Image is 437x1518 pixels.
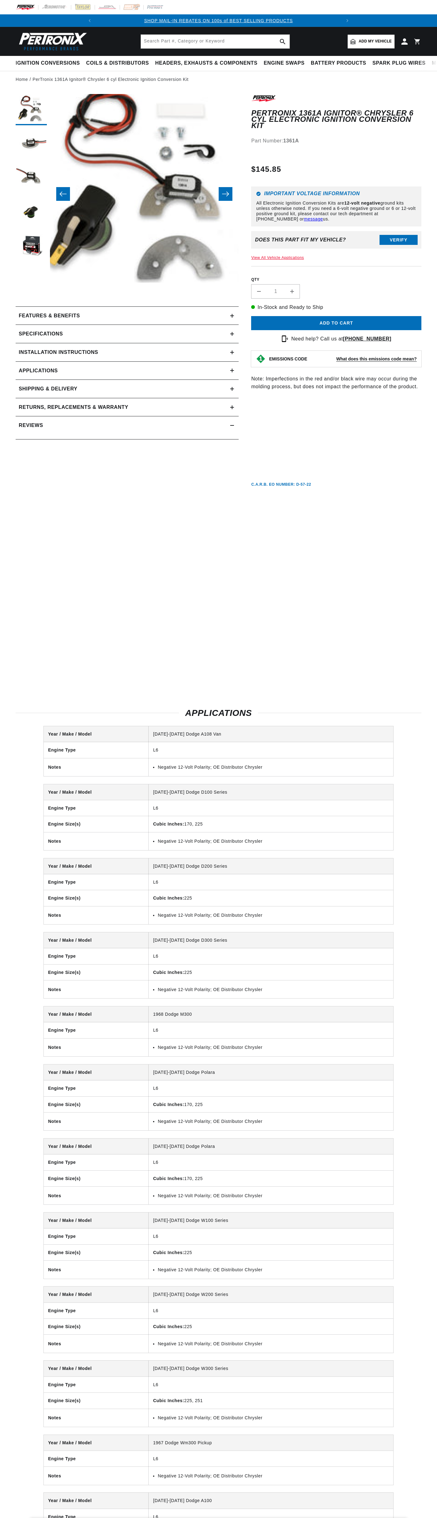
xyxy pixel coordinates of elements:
[16,325,239,343] summary: Specifications
[44,1213,149,1228] th: Year / Make / Model
[256,201,416,221] p: All Electronic Ignition Conversion Kits are ground kits unless otherwise noted. If you need a 6-v...
[153,1250,184,1255] strong: Cubic Inches:
[44,874,149,890] th: Engine Type
[158,1192,389,1199] li: Negative 12-Volt Polarity; OE Distributor Chrysler
[44,1096,149,1112] th: Engine Size(s)
[44,1493,149,1509] th: Year / Make / Model
[158,764,389,771] li: Negative 12-Volt Polarity; OE Distributor Chrysler
[44,1138,149,1154] th: Year / Make / Model
[16,416,239,434] summary: Reviews
[44,1361,149,1377] th: Year / Make / Model
[153,1102,184,1107] strong: Cubic Inches:
[16,94,47,125] button: Load image 1 in gallery view
[19,367,58,375] span: Applications
[251,137,421,145] div: Part Number:
[336,356,417,361] strong: What does this emissions code mean?
[149,1435,393,1451] td: 1967 Dodge Wm300 Pickup
[369,56,429,71] summary: Spark Plug Wires
[153,895,184,900] strong: Cubic Inches:
[44,858,149,874] th: Year / Make / Model
[44,758,149,776] th: Notes
[149,1493,393,1509] td: [DATE]-[DATE] Dodge A100
[44,1393,149,1409] th: Engine Size(s)
[372,60,425,67] span: Spark Plug Wires
[44,1435,149,1451] th: Year / Make / Model
[251,482,311,487] p: C.A.R.B. EO Number: D-57-22
[251,110,421,129] h1: PerTronix 1361A Ignitor® Chrysler 6 cyl Electronic Ignition Conversion Kit
[155,60,257,67] span: Headers, Exhausts & Components
[341,14,354,27] button: Translation missing: en.sections.announcements.next_announcement
[153,970,184,975] strong: Cubic Inches:
[16,380,239,398] summary: Shipping & Delivery
[44,1244,149,1260] th: Engine Size(s)
[158,838,389,845] li: Negative 12-Volt Polarity; OE Distributor Chrysler
[16,56,83,71] summary: Ignition Conversions
[44,1377,149,1392] th: Engine Type
[158,1340,389,1347] li: Negative 12-Volt Polarity; OE Distributor Chrysler
[16,163,47,194] button: Load image 3 in gallery view
[359,38,392,44] span: Add my vehicle
[149,890,393,906] td: 225
[19,312,80,320] h2: Features & Benefits
[149,964,393,980] td: 225
[158,1118,389,1125] li: Negative 12-Volt Polarity; OE Distributor Chrysler
[304,216,323,221] a: message
[16,343,239,361] summary: Installation instructions
[19,348,98,356] h2: Installation instructions
[44,1006,149,1022] th: Year / Make / Model
[44,1038,149,1056] th: Notes
[44,784,149,800] th: Year / Make / Model
[149,1377,393,1392] td: L6
[44,1409,149,1427] th: Notes
[158,912,389,919] li: Negative 12-Volt Polarity; OE Distributor Chrysler
[149,1302,393,1318] td: L6
[19,403,128,411] h2: Returns, Replacements & Warranty
[96,17,341,24] div: Announcement
[16,60,80,67] span: Ignition Conversions
[311,60,366,67] span: Battery Products
[149,1096,393,1112] td: 170, 225
[158,1414,389,1421] li: Negative 12-Volt Polarity; OE Distributor Chrysler
[16,128,47,160] button: Load image 2 in gallery view
[153,821,184,826] strong: Cubic Inches:
[16,398,239,416] summary: Returns, Replacements & Warranty
[44,1022,149,1038] th: Engine Type
[269,356,417,362] button: EMISSIONS CODEWhat does this emissions code mean?
[149,1287,393,1302] td: [DATE]-[DATE] Dodge W200 Series
[44,800,149,816] th: Engine Type
[149,1080,393,1096] td: L6
[44,1287,149,1302] th: Year / Make / Model
[256,354,266,364] img: Emissions code
[44,1154,149,1170] th: Engine Type
[251,303,421,311] p: In-Stock and Ready to Ship
[44,1319,149,1335] th: Engine Size(s)
[44,1261,149,1279] th: Notes
[44,1335,149,1353] th: Notes
[44,1467,149,1485] th: Notes
[308,56,369,71] summary: Battery Products
[149,1393,393,1409] td: 225, 251
[149,1022,393,1038] td: L6
[149,784,393,800] td: [DATE]-[DATE] Dodge D100 Series
[152,56,261,71] summary: Headers, Exhausts & Components
[149,932,393,948] td: [DATE]-[DATE] Dodge D300 Series
[44,932,149,948] th: Year / Make / Model
[44,1064,149,1080] th: Year / Make / Model
[251,164,281,175] span: $145.85
[153,1398,184,1403] strong: Cubic Inches:
[158,1472,389,1479] li: Negative 12-Volt Polarity; OE Distributor Chrysler
[149,858,393,874] td: [DATE]-[DATE] Dodge D200 Series
[149,1228,393,1244] td: L6
[219,187,232,201] button: Slide right
[380,235,418,245] button: Verify
[16,362,239,380] a: Applications
[348,35,395,48] a: Add my vehicle
[149,742,393,758] td: L6
[343,336,391,341] a: [PHONE_NUMBER]
[44,948,149,964] th: Engine Type
[251,255,304,260] a: View All Vehicle Applications
[276,35,290,48] button: Search Part #, Category or Keyword
[251,277,421,282] label: QTY
[16,76,28,83] a: Home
